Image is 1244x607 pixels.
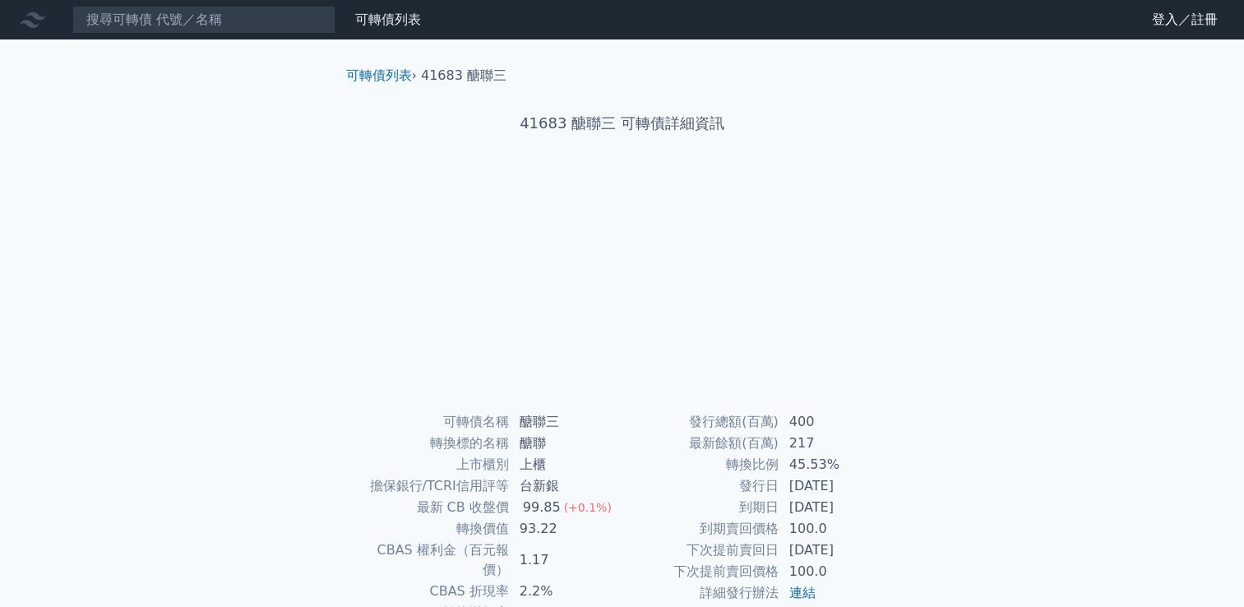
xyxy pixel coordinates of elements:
td: 擔保銀行/TCRI信用評等 [353,475,510,497]
td: 下次提前賣回日 [622,540,779,561]
a: 可轉債列表 [346,67,412,83]
td: 上櫃 [510,454,622,475]
td: 台新銀 [510,475,622,497]
a: 可轉債列表 [355,12,421,27]
td: 93.22 [510,518,622,540]
td: 轉換比例 [622,454,779,475]
input: 搜尋可轉債 代號／名稱 [72,6,335,34]
span: (+0.1%) [564,501,612,514]
td: 2.2% [510,581,622,602]
td: 100.0 [779,518,892,540]
td: 醣聯 [510,433,622,454]
td: 發行日 [622,475,779,497]
td: 1.17 [510,540,622,581]
td: 最新 CB 收盤價 [353,497,510,518]
a: 連結 [789,585,816,600]
li: 41683 醣聯三 [421,66,506,86]
a: 登入／註冊 [1139,7,1231,33]
td: 醣聯三 [510,411,622,433]
td: CBAS 折現率 [353,581,510,602]
td: 可轉債名稱 [353,411,510,433]
td: 100.0 [779,561,892,582]
td: [DATE] [779,497,892,518]
td: 轉換價值 [353,518,510,540]
td: 上市櫃別 [353,454,510,475]
td: [DATE] [779,540,892,561]
td: 到期賣回價格 [622,518,779,540]
td: 轉換標的名稱 [353,433,510,454]
td: [DATE] [779,475,892,497]
h1: 41683 醣聯三 可轉債詳細資訊 [333,112,912,135]
td: 最新餘額(百萬) [622,433,779,454]
td: 下次提前賣回價格 [622,561,779,582]
td: 45.53% [779,454,892,475]
td: 到期日 [622,497,779,518]
td: 400 [779,411,892,433]
div: 99.85 [520,498,564,517]
td: CBAS 權利金（百元報價） [353,540,510,581]
td: 發行總額(百萬) [622,411,779,433]
li: › [346,66,417,86]
td: 217 [779,433,892,454]
td: 詳細發行辦法 [622,582,779,604]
